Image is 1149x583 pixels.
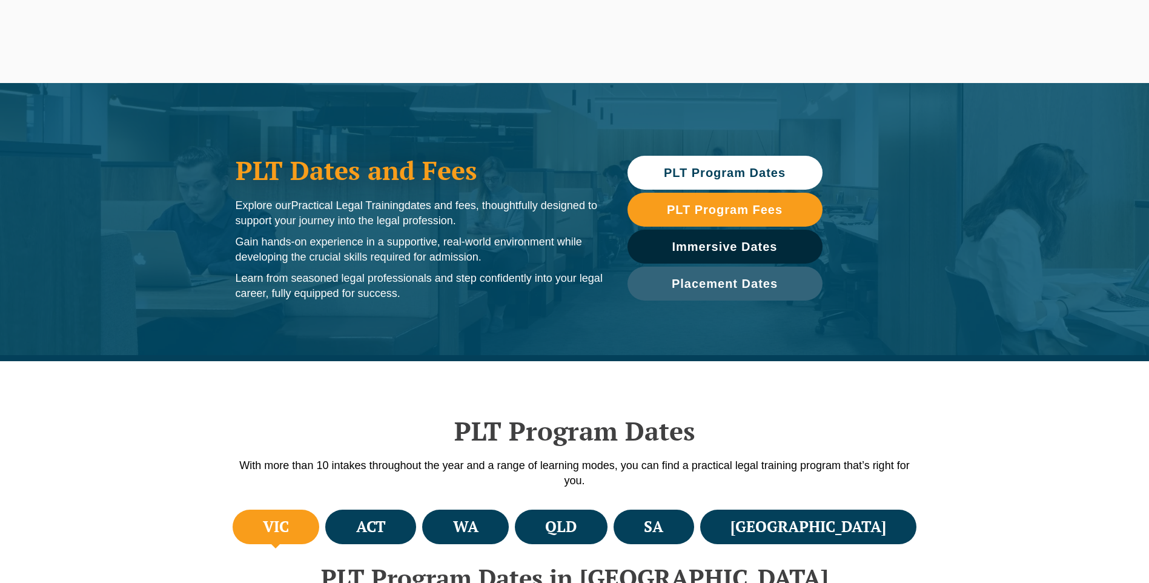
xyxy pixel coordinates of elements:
p: Gain hands-on experience in a supportive, real-world environment while developing the crucial ski... [236,235,603,265]
span: Immersive Dates [672,241,778,253]
span: Practical Legal Training [291,199,405,212]
h4: QLD [545,517,577,537]
h4: VIC [263,517,289,537]
h4: SA [644,517,663,537]
h2: PLT Program Dates [230,416,920,446]
p: With more than 10 intakes throughout the year and a range of learning modes, you can find a pract... [230,458,920,488]
span: Placement Dates [672,278,778,290]
span: PLT Program Dates [664,167,786,179]
h4: ACT [356,517,386,537]
h1: PLT Dates and Fees [236,155,603,185]
a: Placement Dates [627,267,823,301]
a: PLT Program Dates [627,156,823,190]
p: Learn from seasoned legal professionals and step confidently into your legal career, fully equipp... [236,271,603,301]
a: Immersive Dates [627,230,823,264]
span: PLT Program Fees [667,204,783,216]
a: PLT Program Fees [627,193,823,227]
h4: WA [453,517,478,537]
p: Explore our dates and fees, thoughtfully designed to support your journey into the legal profession. [236,198,603,228]
h4: [GEOGRAPHIC_DATA] [730,517,886,537]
